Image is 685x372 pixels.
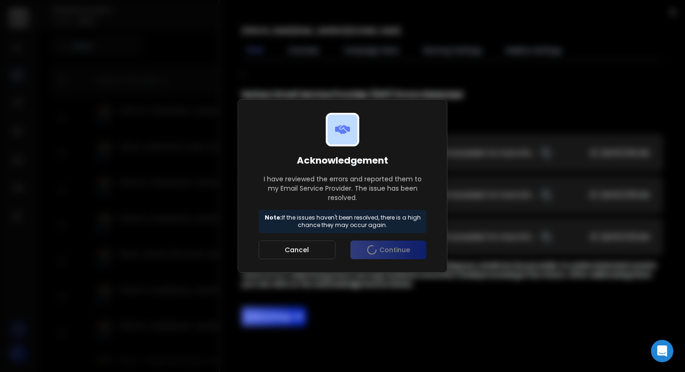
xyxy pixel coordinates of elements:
[259,154,426,167] h1: Acknowledgement
[259,241,336,259] button: Cancel
[259,174,426,202] p: I have reviewed the errors and reported them to my Email Service Provider. The issue has been res...
[265,214,282,221] strong: Note:
[651,340,673,362] div: Open Intercom Messenger
[242,68,663,326] div: ;
[263,214,422,229] p: If the issues haven't been resolved, there is a high chance they may occur again.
